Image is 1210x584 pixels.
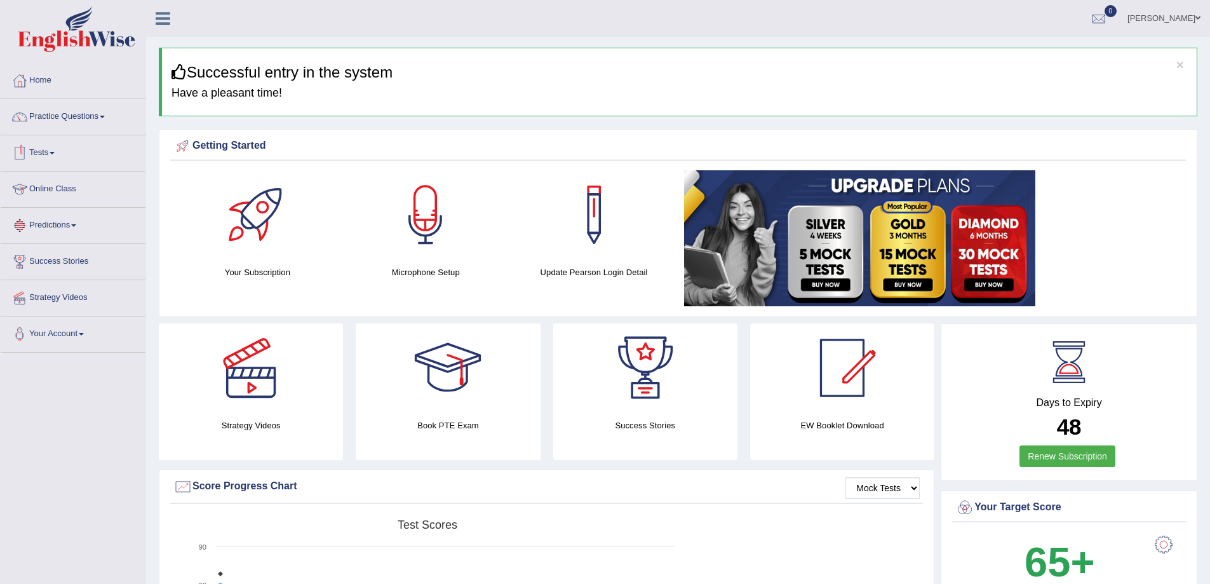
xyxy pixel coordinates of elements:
[1,208,145,240] a: Predictions
[180,266,335,279] h4: Your Subscription
[171,87,1187,100] h4: Have a pleasant time!
[1,280,145,312] a: Strategy Videos
[159,419,343,432] h4: Strategy Videos
[1176,58,1184,71] button: ×
[955,498,1183,517] div: Your Target Score
[348,266,504,279] h4: Microphone Setup
[356,419,540,432] h4: Book PTE Exam
[1,172,145,203] a: Online Class
[173,137,1183,156] div: Getting Started
[1,244,145,276] a: Success Stories
[1,135,145,167] a: Tests
[173,477,920,496] div: Score Progress Chart
[516,266,672,279] h4: Update Pearson Login Detail
[1019,445,1115,467] a: Renew Subscription
[1,316,145,348] a: Your Account
[1,63,145,95] a: Home
[955,397,1183,409] h4: Days to Expiry
[1105,5,1117,17] span: 0
[750,419,934,432] h4: EW Booklet Download
[171,64,1187,81] h3: Successful entry in the system
[553,419,737,432] h4: Success Stories
[684,170,1035,306] img: small5.jpg
[199,543,206,551] text: 90
[1057,414,1082,439] b: 48
[1,99,145,131] a: Practice Questions
[398,519,457,531] tspan: Test scores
